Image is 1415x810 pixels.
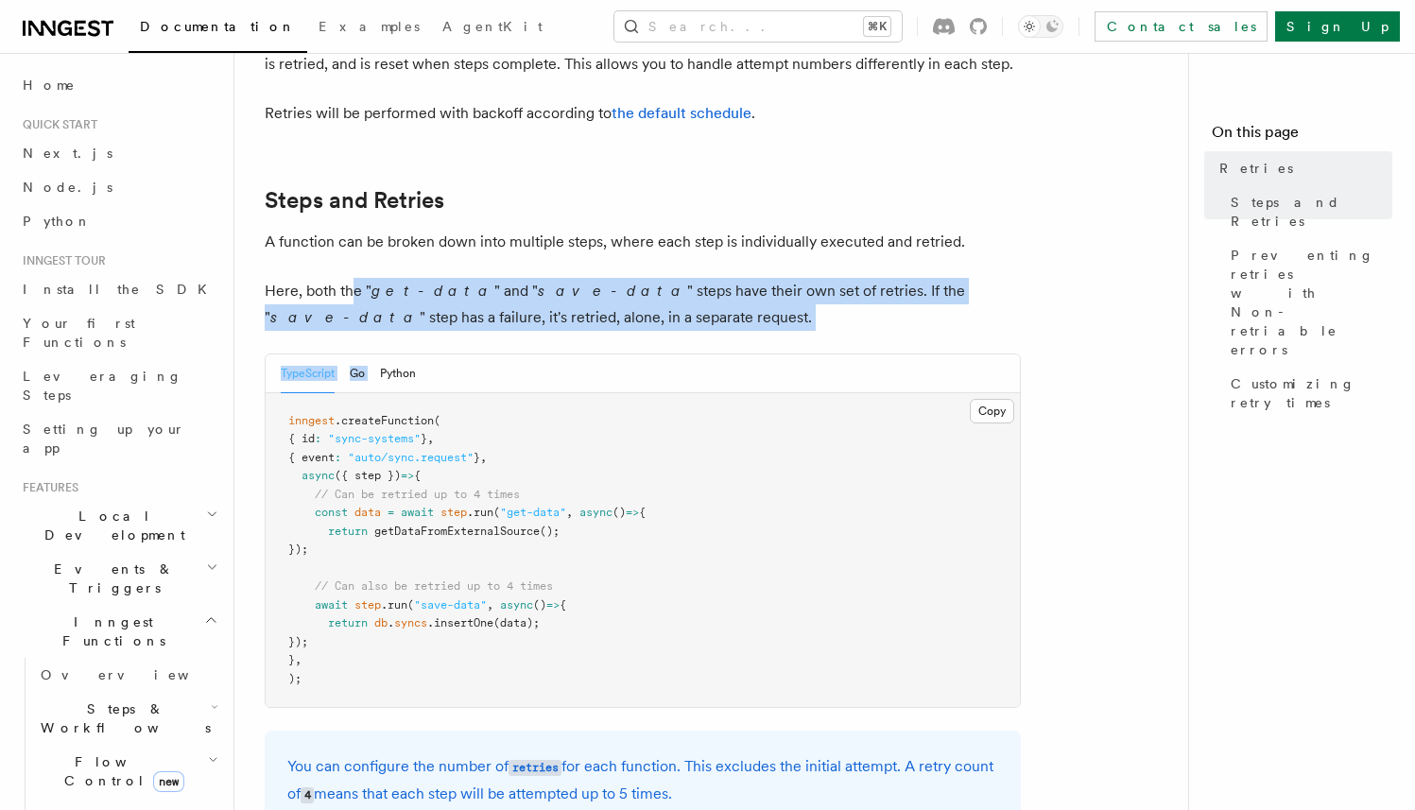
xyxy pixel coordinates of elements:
[538,282,687,300] em: save-data
[540,525,560,538] span: ();
[328,525,368,538] span: return
[265,100,1021,127] p: Retries will be performed with backoff according to .
[1212,121,1392,151] h4: On this page
[265,278,1021,331] p: Here, both the " " and " " steps have their own set of retries. If the " " step has a failure, it...
[1231,374,1392,412] span: Customizing retry times
[414,469,421,482] span: {
[434,414,440,427] span: (
[23,282,218,297] span: Install the SDK
[288,414,335,427] span: inngest
[354,598,381,612] span: step
[1018,15,1063,38] button: Toggle dark mode
[579,506,613,519] span: async
[302,469,335,482] span: async
[288,543,308,556] span: });
[566,506,573,519] span: ,
[23,214,92,229] span: Python
[15,306,222,359] a: Your first Functions
[374,616,388,629] span: db
[288,672,302,685] span: );
[1223,185,1392,238] a: Steps and Retries
[380,354,416,393] button: Python
[33,752,208,790] span: Flow Control
[474,451,480,464] span: }
[626,506,639,519] span: =>
[288,451,335,464] span: { event
[374,525,540,538] span: getDataFromExternalSource
[487,598,493,612] span: ,
[401,469,414,482] span: =>
[315,432,321,445] span: :
[328,616,368,629] span: return
[33,692,222,745] button: Steps & Workflows
[427,616,493,629] span: .insertOne
[265,187,444,214] a: Steps and Retries
[864,17,890,36] kbd: ⌘K
[315,598,348,612] span: await
[140,19,296,34] span: Documentation
[15,605,222,658] button: Inngest Functions
[328,432,421,445] span: "sync-systems"
[15,170,222,204] a: Node.js
[23,146,112,161] span: Next.js
[394,616,427,629] span: syncs
[613,506,626,519] span: ()
[560,598,566,612] span: {
[493,616,540,629] span: (data);
[467,506,493,519] span: .run
[350,354,365,393] button: Go
[33,699,211,737] span: Steps & Workflows
[288,653,295,666] span: }
[153,771,184,792] span: new
[281,354,335,393] button: TypeScript
[407,598,414,612] span: (
[301,787,314,803] code: 4
[1212,151,1392,185] a: Retries
[1223,238,1392,367] a: Preventing retries with Non-retriable errors
[1231,246,1392,359] span: Preventing retries with Non-retriable errors
[288,635,308,648] span: });
[15,136,222,170] a: Next.js
[1223,367,1392,420] a: Customizing retry times
[1231,193,1392,231] span: Steps and Retries
[307,6,431,51] a: Examples
[15,412,222,465] a: Setting up your app
[295,653,302,666] span: ,
[500,598,533,612] span: async
[970,399,1014,423] button: Copy
[129,6,307,53] a: Documentation
[388,506,394,519] span: =
[354,506,381,519] span: data
[1095,11,1268,42] a: Contact sales
[500,506,566,519] span: "get-data"
[15,204,222,238] a: Python
[401,506,434,519] span: await
[23,180,112,195] span: Node.js
[33,658,222,692] a: Overview
[612,104,751,122] a: the default schedule
[33,745,222,798] button: Flow Controlnew
[315,506,348,519] span: const
[15,560,206,597] span: Events & Triggers
[265,229,1021,255] p: A function can be broken down into multiple steps, where each step is individually executed and r...
[371,282,494,300] em: get-data
[15,359,222,412] a: Leveraging Steps
[335,414,434,427] span: .createFunction
[639,506,646,519] span: {
[427,432,434,445] span: ,
[442,19,543,34] span: AgentKit
[480,451,487,464] span: ,
[270,308,420,326] em: save-data
[15,68,222,102] a: Home
[315,579,553,593] span: // Can also be retried up to 4 times
[381,598,407,612] span: .run
[23,76,76,95] span: Home
[288,432,315,445] span: { id
[315,488,520,501] span: // Can be retried up to 4 times
[15,552,222,605] button: Events & Triggers
[348,451,474,464] span: "auto/sync.request"
[440,506,467,519] span: step
[15,253,106,268] span: Inngest tour
[15,272,222,306] a: Install the SDK
[15,507,206,544] span: Local Development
